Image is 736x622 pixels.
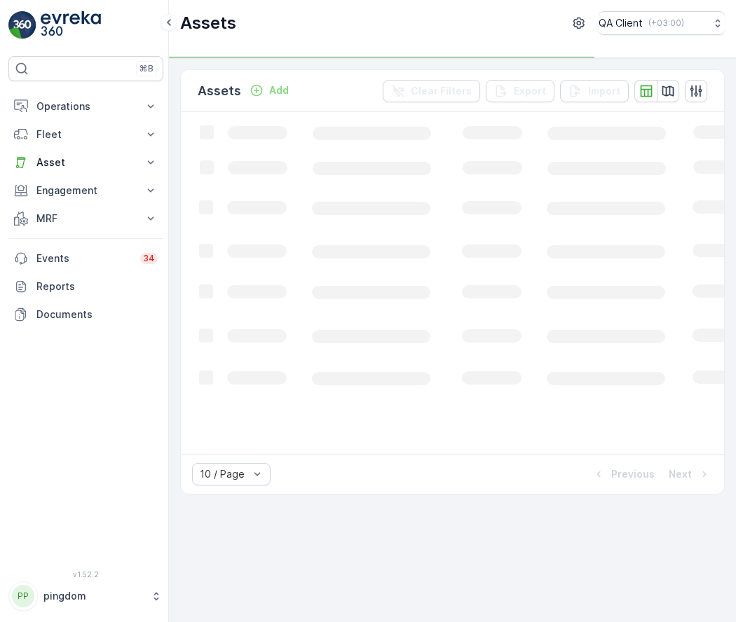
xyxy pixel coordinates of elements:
p: Fleet [36,127,135,141]
a: Reports [8,272,163,300]
button: Next [667,466,713,483]
button: MRF [8,205,163,233]
p: Clear Filters [411,84,472,98]
p: MRF [36,212,135,226]
p: QA Client [599,16,643,30]
p: ⌘B [139,63,154,74]
p: Events [36,251,132,265]
img: logo [8,11,36,39]
p: Export [514,84,546,98]
p: Assets [198,81,241,101]
button: Fleet [8,120,163,148]
p: Documents [36,307,158,322]
p: Add [269,83,289,97]
p: Assets [180,12,236,34]
p: Import [588,84,620,98]
p: Engagement [36,184,135,198]
p: 34 [143,253,155,264]
button: Import [560,80,629,102]
p: Reports [36,279,158,293]
p: Previous [611,467,655,481]
img: logo_light-DOdMpM7g.png [41,11,101,39]
button: Operations [8,92,163,120]
p: Operations [36,99,135,113]
button: Add [244,82,294,99]
button: Previous [590,466,656,483]
p: Asset [36,155,135,170]
button: QA Client(+03:00) [599,11,725,35]
a: Documents [8,300,163,329]
p: Next [669,467,692,481]
p: ( +03:00 ) [648,18,684,29]
p: pingdom [43,589,144,603]
button: Export [486,80,554,102]
a: Events34 [8,244,163,272]
button: Asset [8,148,163,177]
button: Clear Filters [383,80,480,102]
button: Engagement [8,177,163,205]
span: v 1.52.2 [8,570,163,579]
div: PP [12,585,34,607]
button: PPpingdom [8,581,163,611]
